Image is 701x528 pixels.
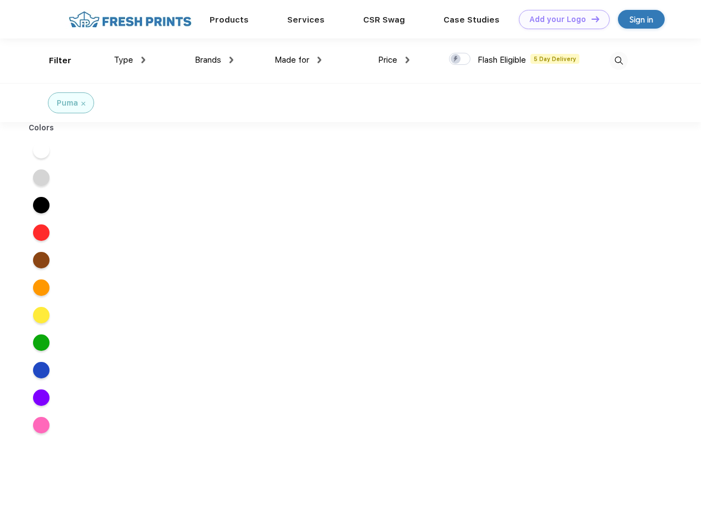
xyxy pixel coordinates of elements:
[57,97,78,109] div: Puma
[81,102,85,106] img: filter_cancel.svg
[141,57,145,63] img: dropdown.png
[65,10,195,29] img: fo%20logo%202.webp
[317,57,321,63] img: dropdown.png
[275,55,309,65] span: Made for
[287,15,325,25] a: Services
[210,15,249,25] a: Products
[114,55,133,65] span: Type
[478,55,526,65] span: Flash Eligible
[529,15,586,24] div: Add your Logo
[195,55,221,65] span: Brands
[530,54,579,64] span: 5 Day Delivery
[49,54,72,67] div: Filter
[20,122,63,134] div: Colors
[363,15,405,25] a: CSR Swag
[629,13,653,26] div: Sign in
[592,16,599,22] img: DT
[610,52,628,70] img: desktop_search.svg
[229,57,233,63] img: dropdown.png
[618,10,665,29] a: Sign in
[378,55,397,65] span: Price
[406,57,409,63] img: dropdown.png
